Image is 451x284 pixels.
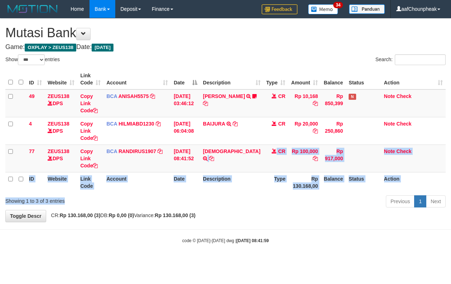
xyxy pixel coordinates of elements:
[118,121,154,127] a: HILMIABD1230
[106,121,117,127] span: BCA
[18,54,45,65] select: Showentries
[109,212,134,218] strong: Rp 0,00 (0)
[77,69,103,89] th: Link Code: activate to sort column ascending
[5,4,60,14] img: MOTION_logo.png
[288,145,321,172] td: Rp 100,000
[288,117,321,145] td: Rp 20,000
[288,89,321,117] td: Rp 10,168
[29,93,35,99] span: 49
[262,4,297,14] img: Feedback.jpg
[29,148,35,154] span: 77
[155,212,196,218] strong: Rp 130.168,00 (3)
[156,121,161,127] a: Copy HILMIABD1230 to clipboard
[278,121,285,127] span: CR
[150,93,155,99] a: Copy ANISAH5575 to clipboard
[313,101,318,106] a: Copy Rp 10,168 to clipboard
[77,172,103,192] th: Link Code
[25,44,76,52] span: OXPLAY > ZEUS138
[80,121,98,141] a: Copy Link Code
[384,148,395,154] a: Note
[48,93,69,99] a: ZEUS138
[209,156,214,161] a: Copy HADI to clipboard
[48,212,196,218] span: CR: DB: Variance:
[103,172,171,192] th: Account
[288,69,321,89] th: Amount: activate to sort column ascending
[233,121,238,127] a: Copy BAIJURA to clipboard
[395,54,446,65] input: Search:
[80,148,98,168] a: Copy Link Code
[26,69,45,89] th: ID: activate to sort column ascending
[313,128,318,134] a: Copy Rp 20,000 to clipboard
[182,238,269,243] small: code © [DATE]-[DATE] dwg |
[45,145,77,172] td: DPS
[29,121,32,127] span: 4
[321,145,346,172] td: Rp 917,000
[203,148,260,154] a: [DEMOGRAPHIC_DATA]
[321,117,346,145] td: Rp 250,860
[278,93,285,99] span: CR
[171,69,200,89] th: Date: activate to sort column descending
[171,89,200,117] td: [DATE] 03:46:12
[349,4,385,14] img: panduan.png
[48,148,69,154] a: ZEUS138
[346,172,381,192] th: Status
[386,195,414,207] a: Previous
[45,172,77,192] th: Website
[45,117,77,145] td: DPS
[106,148,117,154] span: BCA
[203,101,208,106] a: Copy INA PAUJANAH to clipboard
[103,69,171,89] th: Account: activate to sort column ascending
[45,69,77,89] th: Website: activate to sort column ascending
[333,2,343,8] span: 34
[80,93,98,113] a: Copy Link Code
[263,172,288,192] th: Type
[321,89,346,117] td: Rp 850,399
[45,89,77,117] td: DPS
[288,172,321,192] th: Rp 130.168,00
[171,172,200,192] th: Date
[157,148,163,154] a: Copy RANDIRUS1907 to clipboard
[118,93,149,99] a: ANISAH5575
[5,195,183,205] div: Showing 1 to 3 of 3 entries
[60,212,101,218] strong: Rp 130.168,00 (3)
[171,145,200,172] td: [DATE] 08:41:52
[313,156,318,161] a: Copy Rp 100,000 to clipboard
[381,172,446,192] th: Action
[92,44,113,52] span: [DATE]
[349,94,356,100] span: Has Note
[237,238,269,243] strong: [DATE] 08:41:59
[5,210,46,222] a: Toggle Descr
[384,121,395,127] a: Note
[397,121,412,127] a: Check
[346,69,381,89] th: Status
[397,93,412,99] a: Check
[375,54,446,65] label: Search:
[106,93,117,99] span: BCA
[118,148,156,154] a: RANDIRUS1907
[203,121,225,127] a: BAIJURA
[308,4,338,14] img: Button%20Memo.svg
[200,172,263,192] th: Description
[200,69,263,89] th: Description: activate to sort column ascending
[321,69,346,89] th: Balance
[5,54,60,65] label: Show entries
[381,69,446,89] th: Action: activate to sort column ascending
[426,195,446,207] a: Next
[5,44,446,51] h4: Game: Date:
[278,148,285,154] span: CR
[171,117,200,145] td: [DATE] 06:04:08
[321,172,346,192] th: Balance
[397,148,412,154] a: Check
[48,121,69,127] a: ZEUS138
[384,93,395,99] a: Note
[26,172,45,192] th: ID
[414,195,426,207] a: 1
[263,69,288,89] th: Type: activate to sort column ascending
[203,93,245,99] a: [PERSON_NAME]
[5,26,446,40] h1: Mutasi Bank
